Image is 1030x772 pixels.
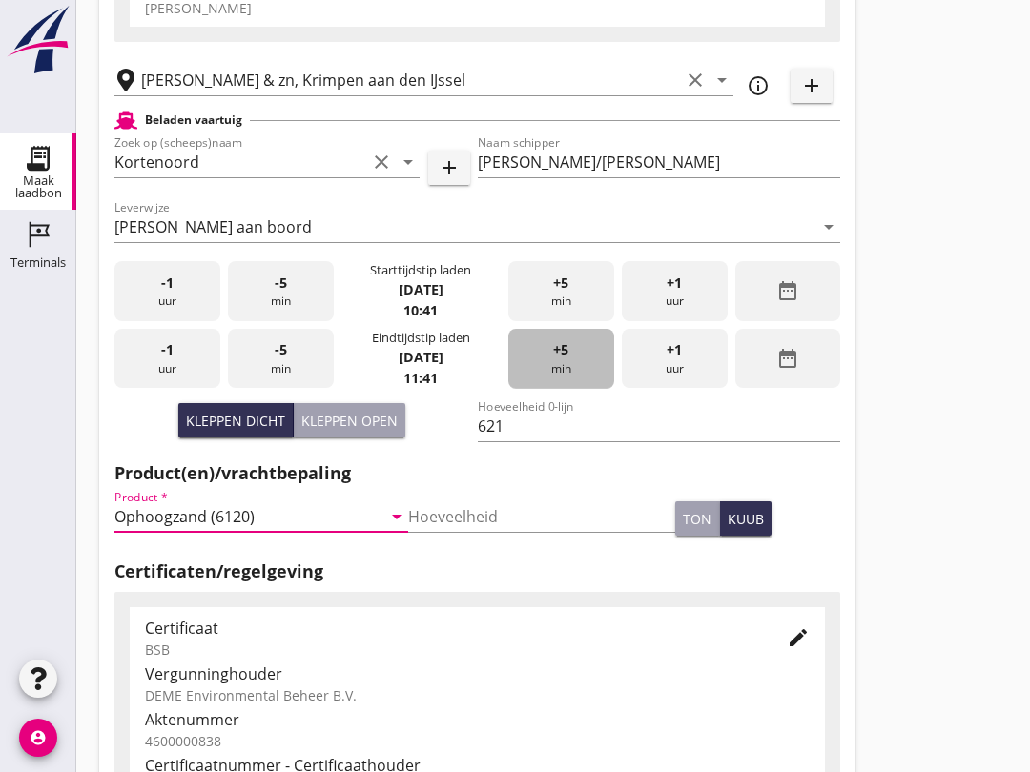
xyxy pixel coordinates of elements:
[711,69,733,91] i: arrow_drop_down
[4,5,72,75] img: logo-small.a267ee39.svg
[385,505,408,528] i: arrow_drop_down
[141,65,680,95] input: Losplaats
[508,261,614,321] div: min
[145,662,810,685] div: Vergunninghouder
[622,329,728,389] div: uur
[683,509,711,529] div: ton
[684,69,707,91] i: clear
[186,411,285,431] div: Kleppen dicht
[403,301,438,319] strong: 10:41
[478,147,841,177] input: Naam schipper
[667,339,682,360] span: +1
[553,339,568,360] span: +5
[114,501,381,532] input: Product *
[478,411,841,441] input: Hoeveelheid 0-lijn
[800,74,823,97] i: add
[114,559,840,584] h2: Certificaten/regelgeving
[728,509,764,529] div: kuub
[145,617,756,640] div: Certificaat
[145,640,756,660] div: BSB
[370,261,471,279] div: Starttijdstip laden
[228,329,334,389] div: min
[776,347,799,370] i: date_range
[720,501,772,536] button: kuub
[399,280,443,298] strong: [DATE]
[667,273,682,294] span: +1
[301,411,398,431] div: Kleppen open
[397,151,420,173] i: arrow_drop_down
[622,261,728,321] div: uur
[787,626,810,649] i: edit
[372,329,470,347] div: Eindtijdstip laden
[747,74,770,97] i: info_outline
[294,403,405,437] button: Kleppen open
[145,731,810,751] div: 4600000838
[114,147,366,177] input: Zoek op (scheeps)naam
[370,151,393,173] i: clear
[114,460,840,486] h2: Product(en)/vrachtbepaling
[776,279,799,302] i: date_range
[403,369,438,387] strong: 11:41
[114,261,220,321] div: uur
[114,218,312,235] div: [PERSON_NAME] aan boord
[275,339,287,360] span: -5
[275,273,287,294] span: -5
[145,685,810,705] div: DEME Environmental Beheer B.V.
[161,273,174,294] span: -1
[817,215,840,238] i: arrow_drop_down
[675,501,720,536] button: ton
[145,112,242,129] h2: Beladen vaartuig
[438,156,461,179] i: add
[145,708,810,731] div: Aktenummer
[508,329,614,389] div: min
[178,403,294,437] button: Kleppen dicht
[10,256,66,269] div: Terminals
[399,348,443,366] strong: [DATE]
[161,339,174,360] span: -1
[228,261,334,321] div: min
[553,273,568,294] span: +5
[114,329,220,389] div: uur
[19,719,57,757] i: account_circle
[408,501,675,532] input: Hoeveelheid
